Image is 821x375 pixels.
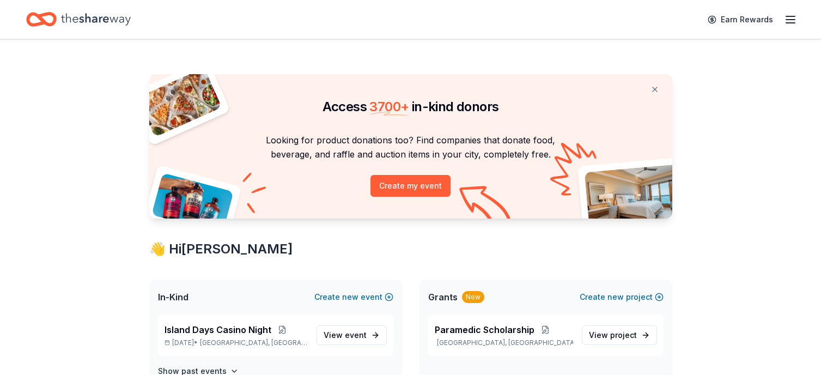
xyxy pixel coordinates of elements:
[149,240,672,258] div: 👋 Hi [PERSON_NAME]
[370,175,451,197] button: Create my event
[582,325,657,345] a: View project
[345,330,367,340] span: event
[324,329,367,342] span: View
[462,291,484,303] div: New
[369,99,409,114] span: 3700 +
[435,323,534,336] span: Paramedic Scholarship
[607,291,624,304] span: new
[323,99,499,114] span: Access in-kind donors
[162,133,659,162] p: Looking for product donations too? Find companies that donate food, beverage, and raffle and auct...
[580,291,664,304] button: Createnewproject
[317,325,387,345] a: View event
[342,291,358,304] span: new
[137,68,222,137] img: Pizza
[314,291,393,304] button: Createnewevent
[26,7,131,32] a: Home
[158,291,188,304] span: In-Kind
[428,291,458,304] span: Grants
[165,338,308,347] p: [DATE] •
[459,186,514,227] img: Curvy arrow
[200,338,307,347] span: [GEOGRAPHIC_DATA], [GEOGRAPHIC_DATA]
[165,323,271,336] span: Island Days Casino Night
[610,330,637,340] span: project
[589,329,637,342] span: View
[701,10,780,29] a: Earn Rewards
[435,338,573,347] p: [GEOGRAPHIC_DATA], [GEOGRAPHIC_DATA]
